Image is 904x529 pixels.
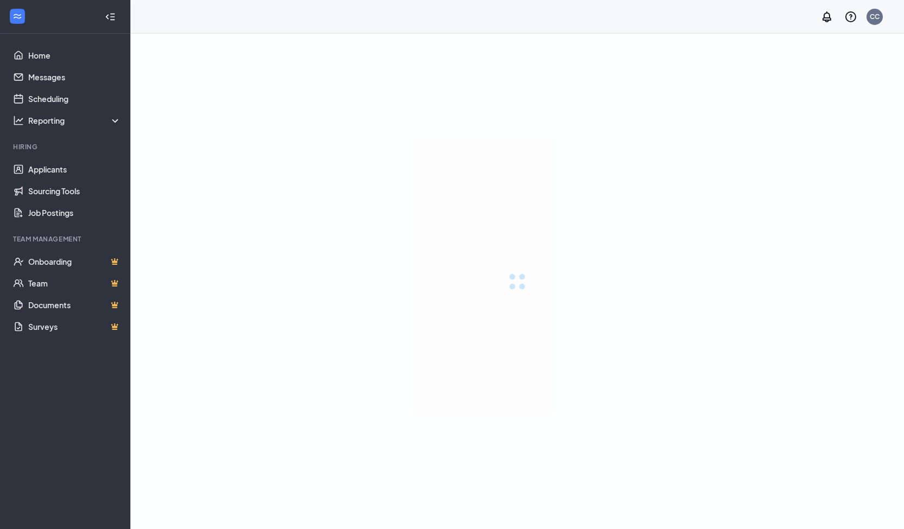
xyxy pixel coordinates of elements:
a: OnboardingCrown [28,251,121,272]
a: Job Postings [28,202,121,224]
svg: QuestionInfo [844,10,857,23]
a: Sourcing Tools [28,180,121,202]
a: TeamCrown [28,272,121,294]
svg: Collapse [105,11,116,22]
a: SurveysCrown [28,316,121,337]
div: Reporting [28,115,122,126]
a: Applicants [28,158,121,180]
svg: Analysis [13,115,24,126]
div: Team Management [13,234,119,244]
div: Hiring [13,142,119,151]
a: Scheduling [28,88,121,110]
svg: Notifications [820,10,833,23]
a: Messages [28,66,121,88]
a: Home [28,44,121,66]
svg: WorkstreamLogo [12,11,23,22]
a: DocumentsCrown [28,294,121,316]
div: CC [870,12,880,21]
